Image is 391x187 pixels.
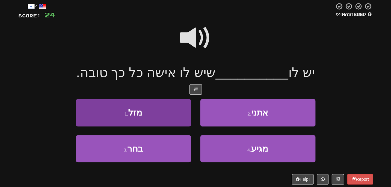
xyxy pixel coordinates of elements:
button: 1.מזל [76,99,191,126]
button: 4.מגיע [200,135,315,162]
span: יש לו [288,65,315,80]
span: 24 [44,11,55,19]
button: Help! [292,174,314,185]
button: Toggle translation (alt+t) [189,84,202,95]
span: מזל [128,108,142,117]
span: אתני [251,108,268,117]
small: 1 . [124,112,128,116]
span: שיש לו אישה כל כך טובה. [76,65,216,80]
span: __________ [216,65,288,80]
button: 2.אתני [200,99,315,126]
span: מגיע [251,144,268,153]
span: Score: [18,13,41,18]
div: Mastered [334,12,373,17]
button: Report [347,174,373,185]
small: 2 . [248,112,251,116]
div: / [18,2,55,10]
small: 4 . [247,148,251,153]
span: בחר [127,144,143,153]
span: 0 % [336,12,342,17]
button: Round history (alt+y) [317,174,328,185]
button: 3.בחר [76,135,191,162]
small: 3 . [124,148,128,153]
